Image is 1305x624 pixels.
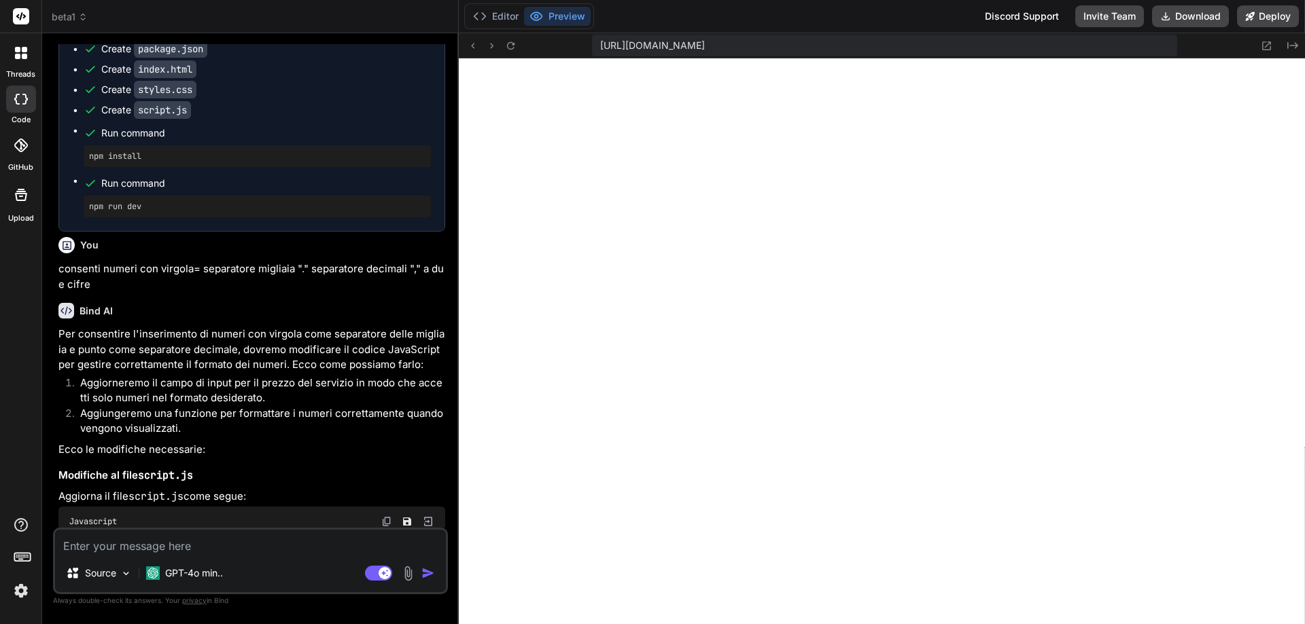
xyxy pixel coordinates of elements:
[8,162,33,173] label: GitHub
[53,594,448,607] p: Always double-check its answers. Your in Bind
[146,566,160,580] img: GPT-4o mini
[80,238,99,252] h6: You
[58,468,445,483] h3: Modifiche al file
[58,489,445,504] p: Aggiorna il file come segue:
[400,566,416,581] img: attachment
[524,7,591,26] button: Preview
[165,566,223,580] p: GPT-4o min..
[120,568,132,579] img: Pick Models
[134,60,196,78] code: index.html
[58,261,445,292] p: consenti numeri con virgola= separatore migliaia "." separatore decimali "," a due cifre
[398,512,417,531] button: Save file
[1075,5,1144,27] button: Invite Team
[1152,5,1229,27] button: Download
[80,304,113,318] h6: Bind AI
[134,81,196,98] code: styles.css
[69,406,445,437] li: Aggiungeremo una funzione per formattare i numeri correttamente quando vengono visualizzati.
[134,101,191,119] code: script.js
[101,177,431,190] span: Run command
[422,515,434,528] img: Open in Browser
[459,58,1305,624] iframe: Preview
[138,469,193,482] code: script.js
[101,83,196,96] div: Create
[12,114,31,126] label: code
[89,151,425,162] pre: npm install
[58,442,445,458] p: Ecco le modifiche necessarie:
[977,5,1067,27] div: Discord Support
[101,103,191,117] div: Create
[182,596,207,604] span: privacy
[101,42,207,56] div: Create
[381,516,392,527] img: copy
[85,566,116,580] p: Source
[8,213,34,224] label: Upload
[58,327,445,373] p: Per consentire l'inserimento di numeri con virgola come separatore delle migliaia e punto come se...
[89,201,425,212] pre: npm run dev
[69,375,445,406] li: Aggiorneremo il campo di input per il prezzo del servizio in modo che accetti solo numeri nel for...
[6,69,35,80] label: threads
[600,39,705,52] span: [URL][DOMAIN_NAME]
[128,490,184,503] code: script.js
[52,10,88,24] span: beta1
[468,7,524,26] button: Editor
[10,579,33,602] img: settings
[1237,5,1299,27] button: Deploy
[69,516,117,527] span: Javascript
[101,126,431,140] span: Run command
[421,566,435,580] img: icon
[101,62,196,76] div: Create
[134,40,207,58] code: package.json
